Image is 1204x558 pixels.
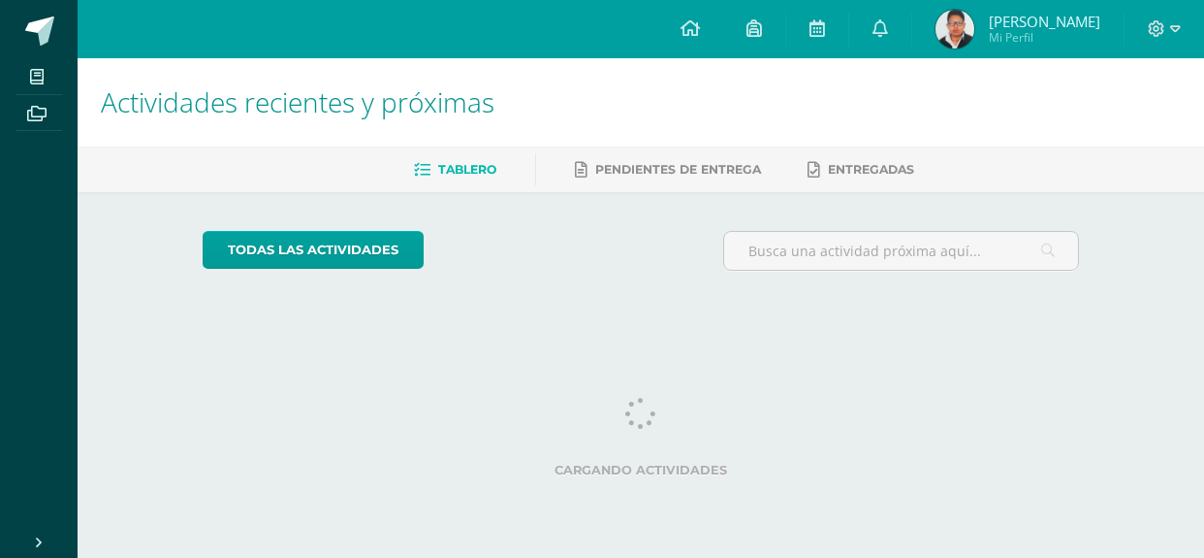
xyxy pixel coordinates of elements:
a: todas las Actividades [203,231,424,269]
span: [PERSON_NAME] [989,12,1100,31]
span: Mi Perfil [989,29,1100,46]
span: Tablero [438,162,496,177]
span: Actividades recientes y próximas [101,83,494,120]
img: a7967b95c85d387c7e5d938d4305797f.png [935,10,974,49]
a: Pendientes de entrega [575,154,761,185]
input: Busca una actividad próxima aquí... [724,232,1079,270]
a: Tablero [414,154,496,185]
span: Entregadas [828,162,914,177]
label: Cargando actividades [203,463,1080,477]
a: Entregadas [808,154,914,185]
span: Pendientes de entrega [595,162,761,177]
